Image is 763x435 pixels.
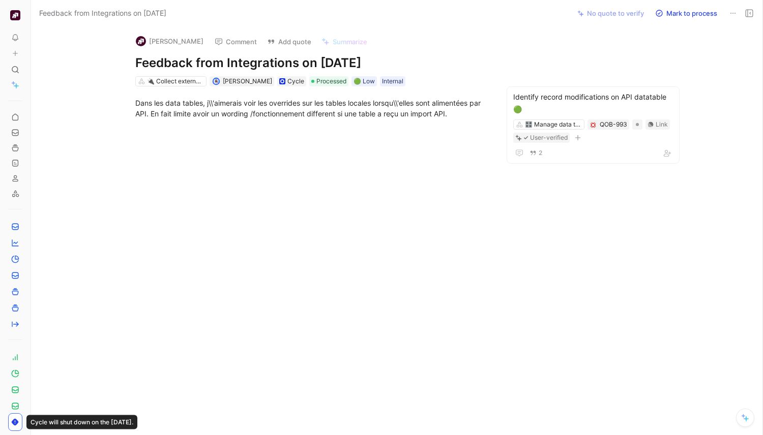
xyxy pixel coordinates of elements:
[135,55,487,71] h1: Feedback from Integrations on [DATE]
[539,150,542,156] span: 2
[26,415,137,429] div: Cycle will shut down on the [DATE].
[333,37,367,46] span: Summarize
[223,77,272,85] span: [PERSON_NAME]
[600,119,627,130] div: QOB-993
[590,122,596,128] img: 💢
[210,35,261,49] button: Comment
[317,35,372,49] button: Summarize
[527,147,544,159] button: 2
[316,76,346,86] span: Processed
[656,119,668,130] div: Link
[382,76,403,86] div: Internal
[39,7,166,19] span: Feedback from Integrations on [DATE]
[513,91,673,115] div: Identify record modifications on API datatable 🟢
[262,35,316,49] button: Add quote
[590,121,597,128] button: 💢
[651,6,722,20] button: Mark to process
[8,8,22,22] button: Qobra
[136,36,146,46] img: logo
[287,76,304,86] div: Cycle
[573,6,649,20] button: No quote to verify
[309,76,348,86] div: Processed
[135,98,487,119] div: Dans les data tables, j\\'aimerais voir les overrides sur les tables locales lorsqu\\'elles sont ...
[131,34,208,49] button: logo[PERSON_NAME]
[213,79,219,84] img: avatar
[10,10,20,20] img: Qobra
[354,76,375,86] div: 🟢 Low
[147,76,204,86] div: 🔌 Collect external data
[530,133,568,143] div: User-verified
[525,119,582,130] div: 🎛️ Manage data tables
